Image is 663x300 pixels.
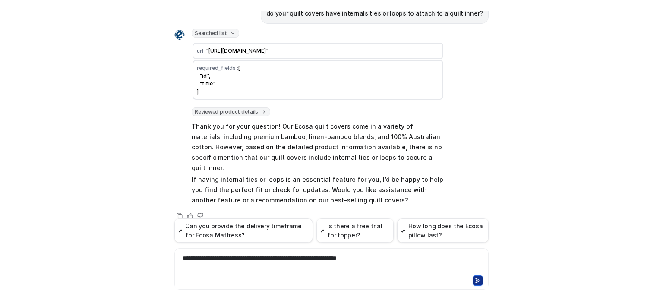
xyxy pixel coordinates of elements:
[174,30,185,40] img: Widget
[266,8,483,19] p: do your quilt covers have internals ties or loops to attach to a quilt inner?
[174,218,313,243] button: Can you provide the delivery timeframe for Ecosa Mattress?
[192,107,270,116] span: Reviewed product details
[316,218,394,243] button: Is there a free trial for topper?
[192,121,444,173] p: Thank you for your question! Our Ecosa quilt covers come in a variety of materials, including pre...
[397,218,489,243] button: How long does the Ecosa pillow last?
[192,29,239,38] span: Searched list
[192,174,444,205] p: If having internal ties or loops is an essential feature for you, I’d be happy to help you find t...
[197,47,206,54] span: url :
[197,65,238,71] span: required_fields :
[206,47,268,54] span: "[URL][DOMAIN_NAME]"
